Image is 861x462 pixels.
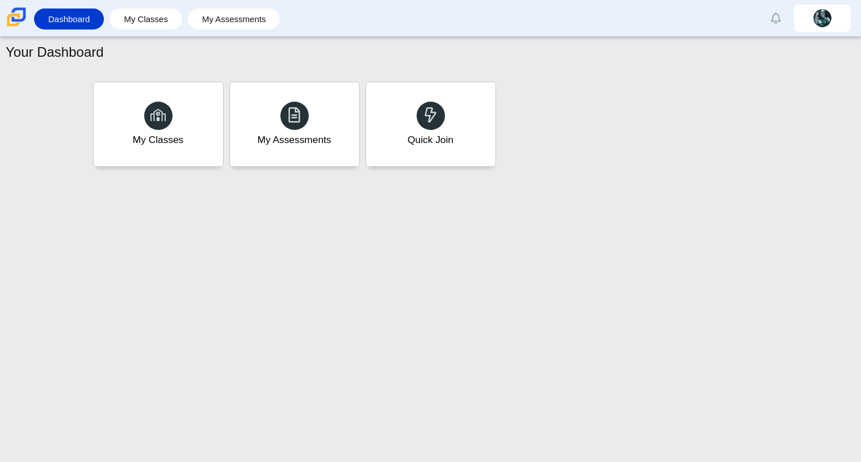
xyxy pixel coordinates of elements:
[763,6,788,31] a: Alerts
[194,9,275,30] a: My Assessments
[366,82,496,167] a: Quick Join
[813,9,831,27] img: terrell.mcclinton.6h7aIM
[115,9,177,30] a: My Classes
[258,133,331,147] div: My Assessments
[6,43,104,62] h1: Your Dashboard
[93,82,224,167] a: My Classes
[40,9,98,30] a: Dashboard
[5,5,28,29] img: Carmen School of Science & Technology
[794,5,851,32] a: terrell.mcclinton.6h7aIM
[133,133,184,147] div: My Classes
[408,133,453,147] div: Quick Join
[229,82,360,167] a: My Assessments
[5,21,28,31] a: Carmen School of Science & Technology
